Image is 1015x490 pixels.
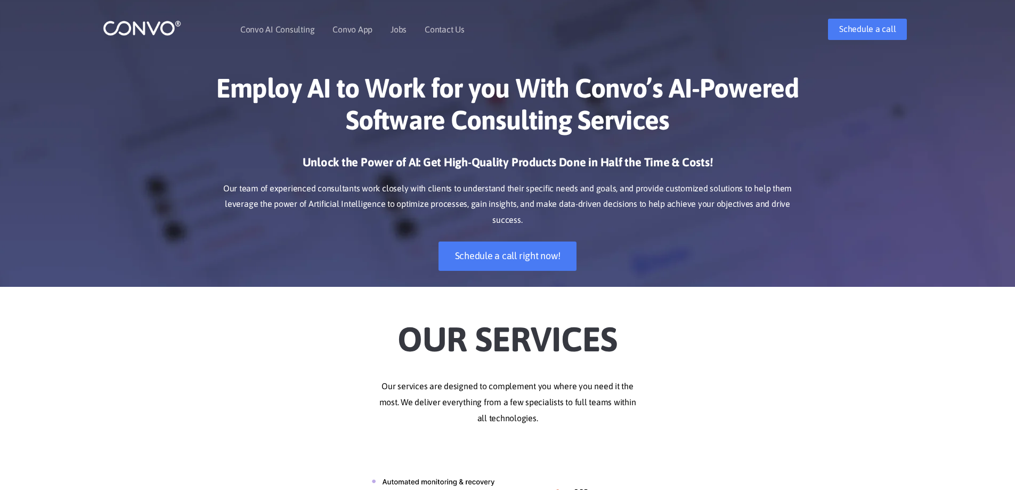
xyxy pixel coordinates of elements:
img: logo_1.png [103,20,181,36]
a: Convo AI Consulting [240,25,314,34]
h3: Unlock the Power of AI: Get High-Quality Products Done in Half the Time & Costs! [212,155,803,178]
p: Our services are designed to complement you where you need it the most. We deliver everything fro... [212,379,803,427]
a: Convo App [332,25,372,34]
h2: Our Services [212,303,803,363]
p: Our team of experienced consultants work closely with clients to understand their specific needs ... [212,181,803,229]
a: Schedule a call right now! [439,242,577,271]
a: Schedule a call [828,19,907,40]
h1: Employ AI to Work for you With Convo’s AI-Powered Software Consulting Services [212,72,803,144]
a: Contact Us [425,25,465,34]
a: Jobs [391,25,407,34]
